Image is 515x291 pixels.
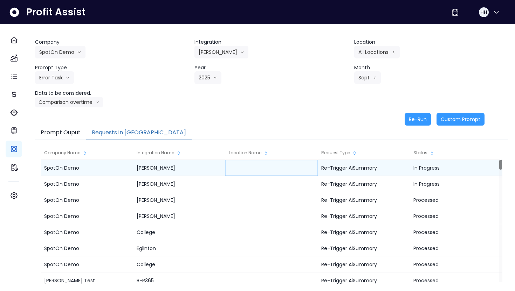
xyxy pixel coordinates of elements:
div: Status [410,146,502,160]
span: HH [480,9,487,16]
div: College [133,256,225,272]
svg: sort [263,150,269,156]
button: Requests in [GEOGRAPHIC_DATA] [86,126,192,140]
div: Integration Name [133,146,225,160]
div: Processed [410,192,502,208]
div: Processed [410,240,502,256]
div: College [133,224,225,240]
svg: sort [429,150,435,156]
div: SpotOn Demo [41,224,133,240]
header: Company [35,38,189,46]
div: In Progress [410,160,502,176]
button: [PERSON_NAME]arrow down line [194,46,248,58]
div: Location Name [225,146,317,160]
div: B-R365 [133,272,225,289]
svg: arrow down line [240,49,244,56]
svg: arrow left line [391,49,396,56]
div: Processed [410,208,502,224]
button: SpotOn Demoarrow down line [35,46,85,58]
button: 2025arrow down line [194,71,221,84]
div: Re-Trigger AiSummary [318,256,410,272]
div: Re-Trigger AiSummary [318,224,410,240]
header: Month [354,64,508,71]
div: Processed [410,224,502,240]
div: SpotOn Demo [41,160,133,176]
div: In Progress [410,176,502,192]
div: Re-Trigger AiSummary [318,160,410,176]
svg: arrow down line [66,74,70,81]
button: Re-Run [405,113,431,126]
header: Data to be considered. [35,90,189,97]
div: [PERSON_NAME] [133,208,225,224]
div: SpotOn Demo [41,208,133,224]
svg: sort [352,150,357,156]
div: [PERSON_NAME] Test [41,272,133,289]
header: Integration [194,38,348,46]
svg: sort [176,150,181,156]
div: SpotOn Demo [41,192,133,208]
div: [PERSON_NAME] [133,176,225,192]
button: Custom Prompt [437,113,485,126]
div: Re-Trigger AiSummary [318,176,410,192]
div: [PERSON_NAME] [133,192,225,208]
div: Re-Trigger AiSummary [318,272,410,289]
div: Processed [410,256,502,272]
header: Year [194,64,348,71]
button: Error Taskarrow down line [35,71,74,84]
div: Company Name [41,146,133,160]
button: Septarrow left line [354,71,381,84]
button: All Locationsarrow left line [354,46,400,58]
header: Location [354,38,508,46]
header: Prompt Type [35,64,189,71]
svg: arrow left line [372,74,377,81]
svg: arrow down line [77,49,81,56]
button: Comparison overtimearrow down line [35,97,103,107]
div: SpotOn Demo [41,256,133,272]
svg: arrow down line [96,99,99,106]
span: Profit Assist [26,6,85,19]
div: [PERSON_NAME] [133,160,225,176]
div: Eglinton [133,240,225,256]
div: Re-Trigger AiSummary [318,240,410,256]
div: Request Type [318,146,410,160]
div: Re-Trigger AiSummary [318,208,410,224]
div: Re-Trigger AiSummary [318,192,410,208]
div: Processed [410,272,502,289]
button: Prompt Ouput [35,126,86,140]
div: SpotOn Demo [41,240,133,256]
svg: sort [82,150,88,156]
svg: arrow down line [213,74,217,81]
div: SpotOn Demo [41,176,133,192]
